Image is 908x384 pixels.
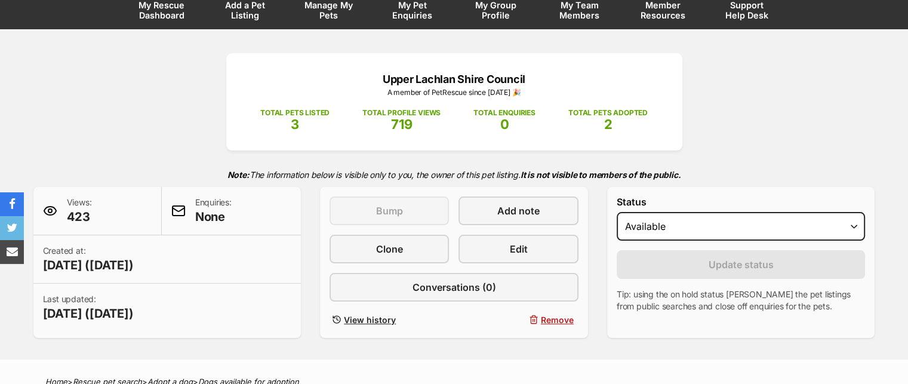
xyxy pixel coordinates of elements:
p: TOTAL PROFILE VIEWS [362,107,441,118]
span: Add note [497,204,540,218]
button: Update status [617,250,866,279]
p: Last updated: [43,293,134,322]
span: Update status [709,257,774,272]
p: TOTAL PETS LISTED [260,107,330,118]
span: Remove [541,314,574,326]
span: 423 [67,208,92,225]
p: TOTAL PETS ADOPTED [568,107,648,118]
p: A member of PetRescue since [DATE] 🎉 [244,87,664,98]
span: Edit [510,242,528,256]
a: View history [330,311,449,328]
p: Tip: using the on hold status [PERSON_NAME] the pet listings from public searches and close off e... [617,288,866,312]
span: Clone [376,242,403,256]
span: [DATE] ([DATE]) [43,305,134,322]
p: Enquiries: [195,196,232,225]
span: 719 [391,116,413,132]
p: TOTAL ENQUIRIES [473,107,535,118]
p: The information below is visible only to you, the owner of this pet listing. [33,162,875,187]
button: Remove [458,311,578,328]
button: Bump [330,196,449,225]
p: Upper Lachlan Shire Council [244,71,664,87]
span: Conversations (0) [412,280,495,294]
span: None [195,208,232,225]
a: Clone [330,235,449,263]
span: View history [344,314,396,326]
a: Edit [458,235,578,263]
span: 0 [500,116,509,132]
p: Views: [67,196,92,225]
span: Bump [376,204,403,218]
span: [DATE] ([DATE]) [43,257,134,274]
a: Conversations (0) [330,273,578,302]
span: 2 [604,116,612,132]
a: Add note [458,196,578,225]
label: Status [617,196,866,207]
strong: It is not visible to members of the public. [521,170,681,180]
strong: Note: [227,170,250,180]
span: 3 [291,116,299,132]
p: Created at: [43,245,134,274]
